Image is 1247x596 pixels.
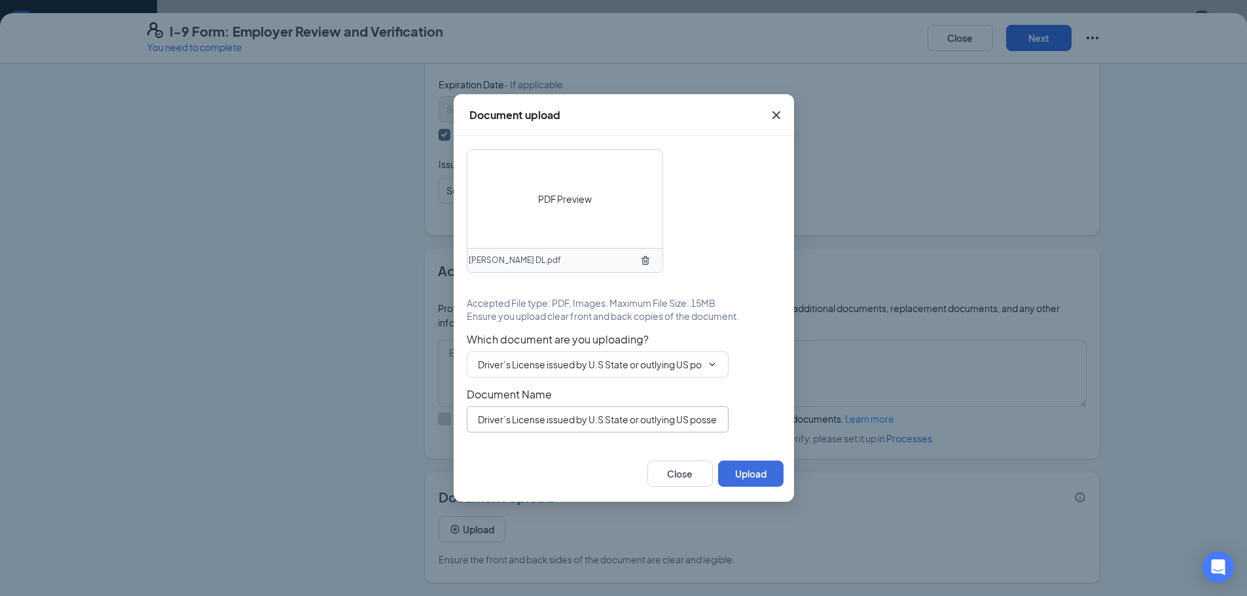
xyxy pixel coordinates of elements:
[647,461,713,487] button: Close
[469,254,561,267] span: [PERSON_NAME] DL.pdf
[707,359,717,370] svg: ChevronDown
[467,388,781,401] span: Document Name
[467,333,781,346] span: Which document are you uploading?
[759,94,794,136] button: Close
[467,309,739,323] span: Ensure you upload clear front and back copies of the document.
[467,296,715,309] span: Accepted File type: PDF, Images. Maximum File Size: 15MB
[718,461,784,487] button: Upload
[1202,552,1234,583] div: Open Intercom Messenger
[640,255,651,266] svg: TrashOutline
[635,250,656,271] button: TrashOutline
[768,107,784,123] svg: Cross
[469,108,560,122] div: Document upload
[467,406,729,432] input: Enter document name
[538,192,592,206] span: PDF Preview
[478,357,702,372] input: Select document type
